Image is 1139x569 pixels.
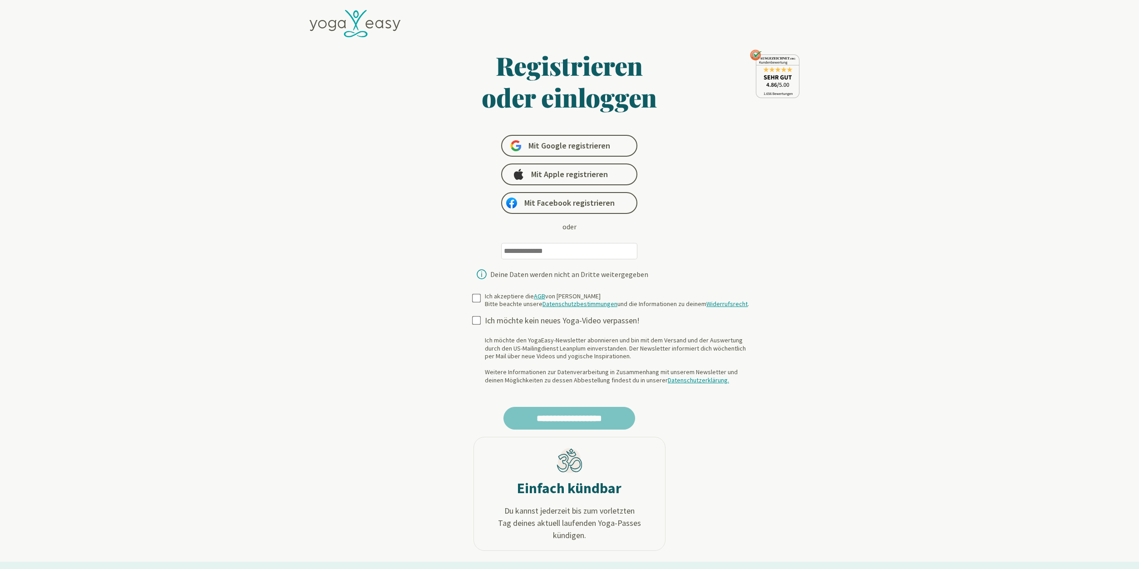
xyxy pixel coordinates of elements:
[517,479,621,497] h2: Einfach kündbar
[534,292,545,300] a: AGB
[485,316,756,326] div: Ich möchte kein neues Yoga-Video verpassen!
[562,221,577,232] div: oder
[490,271,648,278] div: Deine Daten werden nicht an Dritte weitergegeben
[528,140,610,151] span: Mit Google registrieren
[706,300,748,308] a: Widerrufsrecht
[394,49,745,113] h1: Registrieren oder einloggen
[531,169,608,180] span: Mit Apple registrieren
[501,163,637,185] a: Mit Apple registrieren
[501,135,637,157] a: Mit Google registrieren
[750,49,799,98] img: ausgezeichnet_seal.png
[542,300,617,308] a: Datenschutzbestimmungen
[483,505,656,541] span: Du kannst jederzeit bis zum vorletzten Tag deines aktuell laufenden Yoga-Passes kündigen.
[524,198,615,208] span: Mit Facebook registrieren
[485,336,756,384] div: Ich möchte den YogaEasy-Newsletter abonnieren und bin mit dem Versand und der Auswertung durch de...
[485,292,749,308] div: Ich akzeptiere die von [PERSON_NAME] Bitte beachte unsere und die Informationen zu deinem .
[668,376,729,384] a: Datenschutzerklärung.
[501,192,637,214] a: Mit Facebook registrieren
